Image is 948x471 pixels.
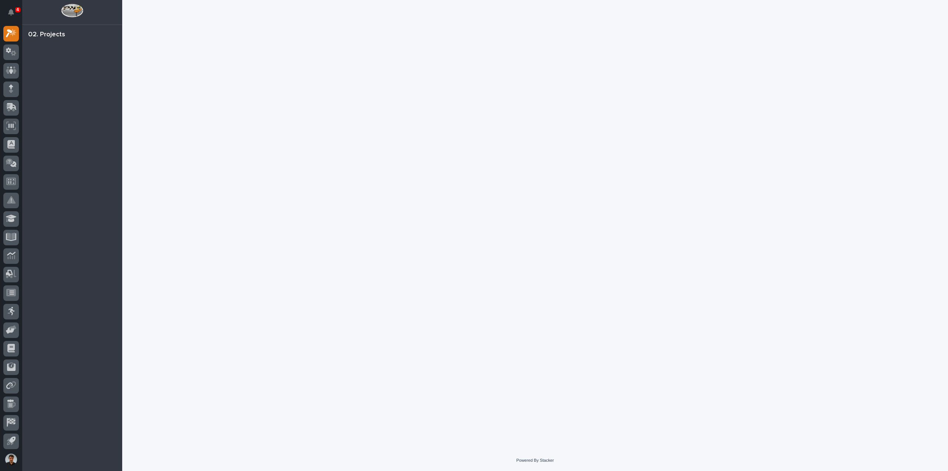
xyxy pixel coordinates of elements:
[516,458,554,462] a: Powered By Stacker
[3,452,19,467] button: users-avatar
[16,7,19,12] p: 4
[3,4,19,20] button: Notifications
[61,4,83,17] img: Workspace Logo
[9,9,19,21] div: Notifications4
[28,31,65,39] div: 02. Projects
